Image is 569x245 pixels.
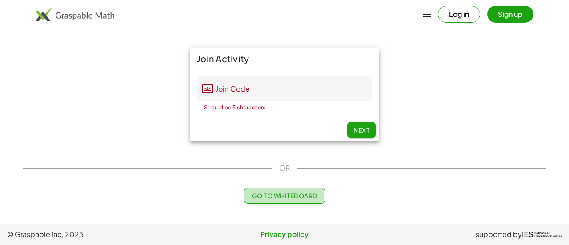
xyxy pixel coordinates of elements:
[353,126,369,134] span: Next
[534,232,562,238] span: Institute of Education Sciences
[522,229,562,240] a: IESInstitute ofEducation Sciences
[190,48,379,69] div: Join Activity
[522,230,533,239] span: IES
[438,6,480,23] button: Log in
[279,163,290,173] span: OR
[476,229,522,240] span: supported by
[252,192,317,200] span: Go to Whiteboard
[347,122,376,138] button: Next
[7,229,192,240] span: © Graspable Inc, 2025
[192,229,377,240] a: Privacy policy
[487,6,533,23] button: Sign up
[244,188,325,204] button: Go to Whiteboard
[204,105,353,110] div: Should be 5 characters.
